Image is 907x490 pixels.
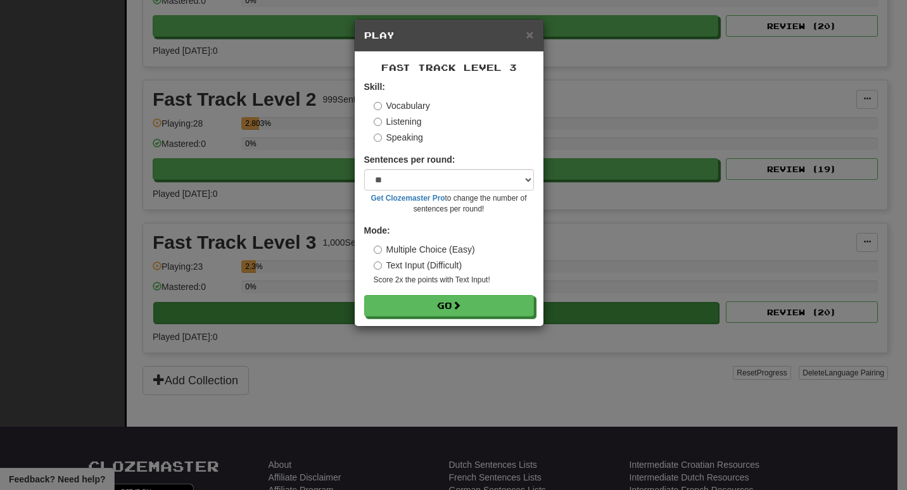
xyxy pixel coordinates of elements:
a: Get Clozemaster Pro [371,194,445,203]
input: Text Input (Difficult) [374,261,382,270]
input: Listening [374,118,382,126]
label: Speaking [374,131,423,144]
label: Sentences per round: [364,153,455,166]
h5: Play [364,29,534,42]
small: Score 2x the points with Text Input ! [374,275,534,286]
button: Close [526,28,533,41]
label: Listening [374,115,422,128]
small: to change the number of sentences per round! [364,193,534,215]
label: Text Input (Difficult) [374,259,462,272]
span: × [526,27,533,42]
input: Multiple Choice (Easy) [374,246,382,254]
strong: Mode: [364,225,390,236]
span: Fast Track Level 3 [381,62,517,73]
input: Speaking [374,134,382,142]
label: Vocabulary [374,99,430,112]
label: Multiple Choice (Easy) [374,243,475,256]
strong: Skill: [364,82,385,92]
button: Go [364,295,534,317]
input: Vocabulary [374,102,382,110]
